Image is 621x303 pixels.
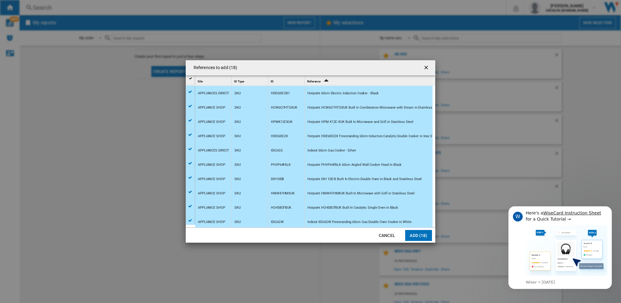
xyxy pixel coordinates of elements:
[307,115,413,129] div: Hotpoint HPM K12C XUK Built In Microwave and Grill in Stainless Steel
[405,230,432,241] button: Add (18)
[271,101,297,115] div: HCW6O7HTSXUK
[198,101,225,115] div: APPLIANCE SHOP
[233,76,268,85] div: ID Type Sort None
[307,172,422,186] div: Hotpoint DIH 10D B Built In Electric Double Oven in Black and Stainless Steel
[271,201,291,215] div: HO458CFBUK
[307,186,415,200] div: Hotpoint HMW47HMXUK Built In Microwave with Grill in Stainless Steel
[271,86,290,100] div: HDE6IDC2B1
[234,158,241,172] div: SKU
[271,80,274,83] span: ID
[234,215,241,229] div: SKU
[198,201,225,215] div: APPLIANCE SHOP
[234,201,241,215] div: SKU
[307,129,453,143] div: Hotpoint HDE6IDC2X Freestanding 60cm Induction Catalytic Double Cooker in Inox Stainless Steel
[234,80,244,83] span: ID Type
[269,76,304,85] div: Sort None
[191,65,237,71] h4: References to add (18)
[196,76,231,85] div: Sort None
[306,76,433,85] div: Sort Ascending
[423,64,430,72] ng-md-icon: getI18NText('BUTTONS.CLOSE_DIALOG')
[271,186,295,200] div: HMW47HMXUK
[198,115,225,129] div: APPLIANCE SHOP
[307,215,412,229] div: Indesit IDG6GW Freestanding 60cm Gas Double Oven Cooker in White
[233,76,268,85] div: Sort None
[198,129,225,143] div: APPLIANCE SHOP
[198,86,229,100] div: APPLIANCES DIRECT
[234,86,241,100] div: SKU
[307,158,402,172] div: Hotpoint PHVP64FALK 60cm Angled Wall Cooker Hood in Black
[307,80,321,83] span: Reference
[198,186,225,200] div: APPLIANCE SHOP
[307,144,356,158] div: Indesit 60cm Gas Cooker - Silver
[198,80,203,83] span: Site
[198,215,225,229] div: APPLIANCE SHOP
[321,80,331,83] span: Sort Ascending
[271,115,293,129] div: HPMK12CXUK
[271,129,288,143] div: HDE6IDC2X
[307,101,441,115] div: Hotpoint HCW6O7HTSXUK Built In Combination Microwave with Steam in Stainless Steel
[271,158,291,172] div: PHVP64FALK
[307,86,379,100] div: Hotpoint 60cm Electric Induction Cooker - Black
[234,101,241,115] div: SKU
[271,215,283,229] div: IDG6GW
[234,115,241,129] div: SKU
[374,230,400,241] button: Cancel
[271,144,282,158] div: IDG6GS
[196,76,231,85] div: Site Sort None
[234,186,241,200] div: SKU
[198,172,225,186] div: APPLIANCE SHOP
[271,172,284,186] div: DIH10DB
[234,172,241,186] div: SKU
[234,129,241,143] div: SKU
[198,144,229,158] div: APPLIANCES DIRECT
[421,62,433,74] button: getI18NText('BUTTONS.CLOSE_DIALOG')
[198,158,225,172] div: APPLIANCE SHOP
[234,144,241,158] div: SKU
[269,76,304,85] div: ID Sort None
[499,201,621,293] iframe: Intercom notifications message
[307,201,398,215] div: Hotpoint HO458CFBUK Built In Catalytic Single Oven in Black
[306,76,433,85] div: Reference Sort Ascending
